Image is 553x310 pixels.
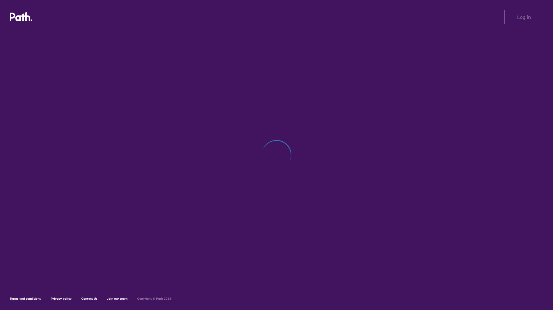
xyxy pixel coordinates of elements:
[517,14,531,20] span: Log in
[107,297,127,301] a: Join our team
[504,10,543,24] button: Log in
[10,297,41,301] a: Terms and conditions
[137,297,171,301] h6: Copyright © Path 2018
[81,297,97,301] a: Contact Us
[51,297,72,301] a: Privacy policy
